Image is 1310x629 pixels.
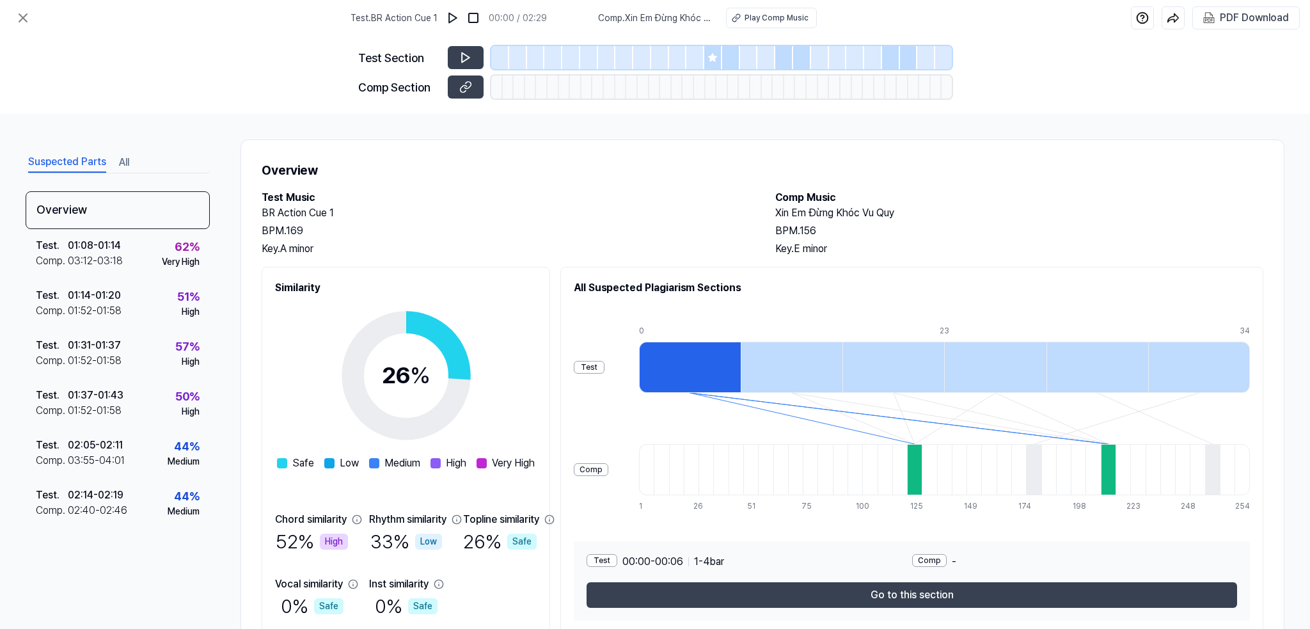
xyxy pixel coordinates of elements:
button: Suspected Parts [28,152,106,173]
div: 51 [747,500,762,512]
img: share [1167,12,1180,24]
div: High [182,305,200,319]
span: High [446,456,466,471]
h2: All Suspected Plagiarism Sections [574,280,1250,296]
div: Vocal similarity [275,577,343,592]
div: 0 % [375,592,438,621]
div: Comp . [36,353,68,369]
div: Comp . [36,403,68,418]
div: 26 [382,358,430,393]
div: 01:52 - 01:58 [68,303,122,319]
img: help [1136,12,1149,24]
span: Low [340,456,359,471]
div: 57 % [175,338,200,355]
div: High [320,534,348,550]
button: Go to this section [587,582,1237,608]
div: High [182,355,200,369]
div: Chord similarity [275,512,347,527]
div: Test . [36,488,68,503]
div: 01:37 - 01:43 [68,388,123,403]
span: Very High [492,456,535,471]
div: 26 [693,500,708,512]
div: - [912,554,1238,569]
div: High [182,405,200,418]
div: Topline similarity [463,512,539,527]
div: Key. E minor [775,241,1263,257]
h2: Xin Em Đừng Khóc Vu Quy [775,205,1263,221]
div: 26 % [463,527,537,556]
div: 44 % [174,438,200,455]
div: Play Comp Music [745,12,809,24]
div: Medium [168,455,200,468]
img: stop [467,12,480,24]
div: Test . [36,288,68,303]
h2: Comp Music [775,190,1263,205]
img: play [446,12,459,24]
div: Overview [26,191,210,229]
img: PDF Download [1203,12,1215,24]
div: Comp Section [358,79,440,96]
div: 01:14 - 01:20 [68,288,121,303]
div: Test . [36,438,68,453]
div: 254 [1235,500,1250,512]
button: PDF Download [1201,7,1291,29]
div: BPM. 156 [775,223,1263,239]
div: Comp . [36,303,68,319]
div: Key. A minor [262,241,750,257]
div: 02:40 - 02:46 [68,503,127,518]
div: Safe [507,534,537,550]
button: Play Comp Music [726,8,817,28]
h2: BR Action Cue 1 [262,205,750,221]
div: Test . [36,388,68,403]
div: 248 [1181,500,1196,512]
div: Comp [574,463,608,476]
div: 44 % [174,488,200,505]
div: 52 % [276,527,348,556]
h2: Test Music [262,190,750,205]
div: 01:31 - 01:37 [68,338,121,353]
div: 02:14 - 02:19 [68,488,123,503]
div: Test . [36,338,68,353]
span: Test . BR Action Cue 1 [351,12,438,25]
span: Medium [384,456,420,471]
div: Test . [36,238,68,253]
div: 23 [940,325,1041,337]
div: 0 [639,325,741,337]
div: Rhythm similarity [369,512,446,527]
div: 223 [1126,500,1141,512]
div: 01:52 - 01:58 [68,353,122,369]
span: 00:00 - 00:06 [622,554,683,569]
div: 75 [801,500,816,512]
div: 1 [639,500,654,512]
div: Comp . [36,503,68,518]
span: 1 - 4 bar [694,554,724,569]
div: 198 [1073,500,1087,512]
span: % [410,362,430,389]
div: 149 [964,500,979,512]
div: Test [574,361,604,374]
div: Comp [912,554,947,567]
span: Comp . Xin Em Đừng Khóc Vu Quy [598,12,711,25]
button: All [119,152,129,173]
div: 100 [856,500,871,512]
div: Test Section [358,49,440,67]
div: BPM. 169 [262,223,750,239]
div: Very High [162,255,200,269]
div: 62 % [175,238,200,255]
div: Inst similarity [369,577,429,592]
div: Safe [314,598,343,614]
div: 51 % [177,288,200,305]
h1: Overview [262,161,1263,180]
div: 174 [1018,500,1033,512]
div: 02:05 - 02:11 [68,438,123,453]
div: PDF Download [1220,10,1289,26]
div: Low [415,534,442,550]
h2: Similarity [275,280,537,296]
div: Comp . [36,253,68,269]
div: 00:00 / 02:29 [489,12,547,25]
div: Safe [408,598,438,614]
div: 33 % [370,527,442,556]
div: 03:55 - 04:01 [68,453,125,468]
div: 01:52 - 01:58 [68,403,122,418]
